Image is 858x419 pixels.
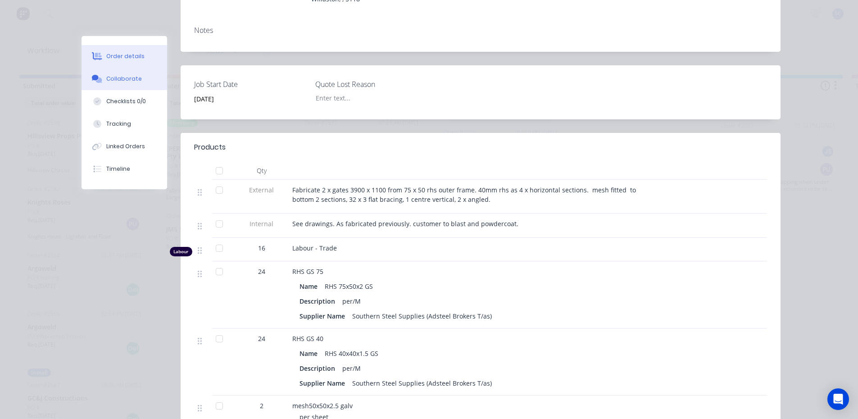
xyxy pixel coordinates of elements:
[292,401,353,410] span: mesh50x50x2.5 galv
[238,185,285,195] span: External
[292,186,638,204] span: Fabricate 2 x gates 3900 x 1100 from 75 x 50 rhs outer frame. 40mm rhs as 4 x horizontal sections...
[194,79,307,90] label: Job Start Date
[258,243,265,253] span: 16
[300,347,321,360] div: Name
[258,334,265,343] span: 24
[300,280,321,293] div: Name
[300,377,349,390] div: Supplier Name
[260,401,263,410] span: 2
[82,158,167,180] button: Timeline
[82,135,167,158] button: Linked Orders
[300,295,339,308] div: Description
[300,310,349,323] div: Supplier Name
[82,45,167,68] button: Order details
[106,165,130,173] div: Timeline
[349,310,495,323] div: Southern Steel Supplies (Adsteel Brokers T/as)
[106,97,146,105] div: Checklists 0/0
[82,90,167,113] button: Checklists 0/0
[339,295,364,308] div: per/M
[82,68,167,90] button: Collaborate
[300,362,339,375] div: Description
[292,244,337,252] span: Labour - Trade
[106,75,142,83] div: Collaborate
[315,79,428,90] label: Quote Lost Reason
[188,92,300,105] input: Enter date
[292,219,518,228] span: See drawings. As fabricated previously. customer to blast and powdercoat.
[238,219,285,228] span: Internal
[292,267,323,276] span: RHS GS 75
[321,280,377,293] div: RHS 75x50x2 GS
[106,52,145,60] div: Order details
[82,113,167,135] button: Tracking
[106,142,145,150] div: Linked Orders
[292,334,323,343] span: RHS GS 40
[339,362,364,375] div: per/M
[106,120,131,128] div: Tracking
[827,388,849,410] div: Open Intercom Messenger
[194,142,226,153] div: Products
[170,247,192,256] div: Labour
[194,26,767,35] div: Notes
[349,377,495,390] div: Southern Steel Supplies (Adsteel Brokers T/as)
[235,162,289,180] div: Qty
[258,267,265,276] span: 24
[321,347,382,360] div: RHS 40x40x1.5 GS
